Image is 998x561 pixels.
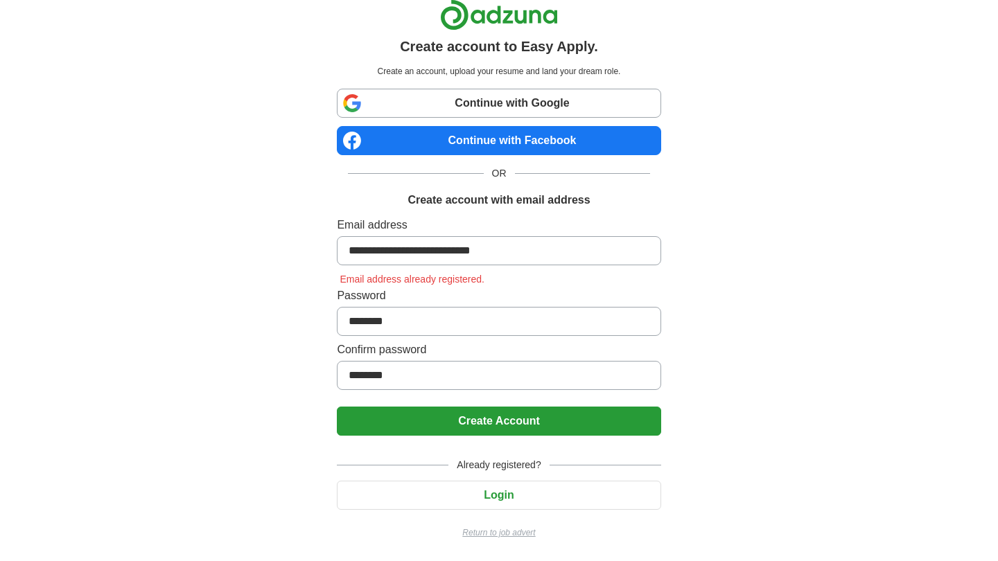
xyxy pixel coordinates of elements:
[337,217,660,233] label: Email address
[337,341,660,358] label: Confirm password
[337,526,660,539] a: Return to job advert
[337,481,660,510] button: Login
[448,458,549,472] span: Already registered?
[337,489,660,501] a: Login
[337,89,660,118] a: Continue with Google
[340,65,658,78] p: Create an account, upload your resume and land your dream role.
[337,274,487,285] span: Email address already registered.
[484,166,515,181] span: OR
[337,407,660,436] button: Create Account
[337,126,660,155] a: Continue with Facebook
[408,192,590,208] h1: Create account with email address
[400,36,598,57] h1: Create account to Easy Apply.
[337,287,660,304] label: Password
